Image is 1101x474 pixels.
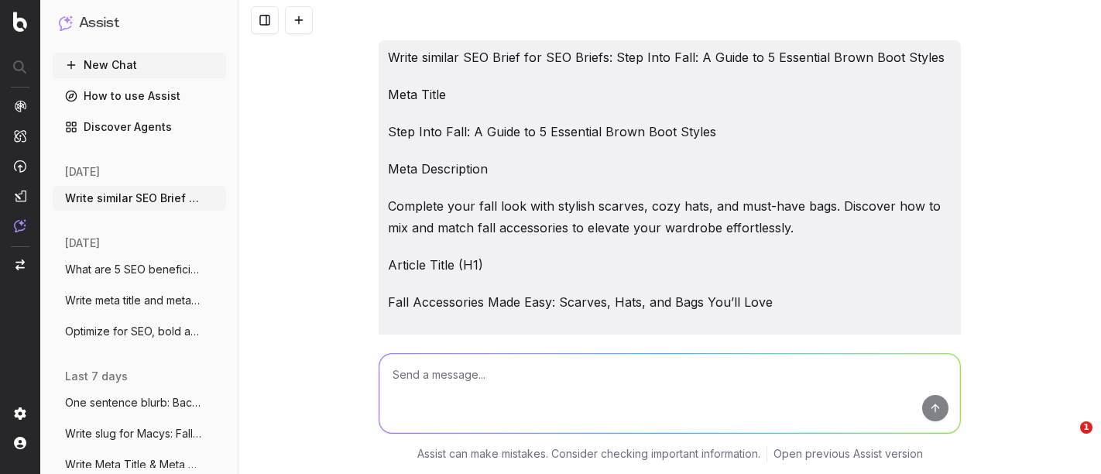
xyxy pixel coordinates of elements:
[53,319,226,344] button: Optimize for SEO, bold any changes made:
[1048,421,1086,459] iframe: Intercom live chat
[15,259,25,270] img: Switch project
[388,84,952,105] p: Meta Title
[65,324,201,339] span: Optimize for SEO, bold any changes made:
[13,12,27,32] img: Botify logo
[59,15,73,30] img: Assist
[65,191,201,206] span: Write similar SEO Brief for SEO Briefs:
[388,158,952,180] p: Meta Description
[65,293,201,308] span: Write meta title and meta descrion for K
[65,457,201,472] span: Write Meta Title & Meta Description for
[417,446,760,462] p: Assist can make mistakes. Consider checking important information.
[65,369,128,384] span: last 7 days
[1080,421,1092,434] span: 1
[79,12,119,34] h1: Assist
[65,395,201,410] span: One sentence blurb: Back-to-School Morni
[388,254,952,276] p: Article Title (H1)
[14,190,26,202] img: Studio
[388,328,952,350] p: Word Count
[53,186,226,211] button: Write similar SEO Brief for SEO Briefs:
[53,115,226,139] a: Discover Agents
[388,291,952,313] p: Fall Accessories Made Easy: Scarves, Hats, and Bags You’ll Love
[14,160,26,173] img: Activation
[65,164,100,180] span: [DATE]
[14,219,26,232] img: Assist
[65,262,201,277] span: What are 5 SEO beneficial blog post topi
[59,12,220,34] button: Assist
[14,437,26,449] img: My account
[388,46,952,68] p: Write similar SEO Brief for SEO Briefs: Step Into Fall: A Guide to 5 Essential Brown Boot Styles
[14,129,26,143] img: Intelligence
[53,257,226,282] button: What are 5 SEO beneficial blog post topi
[65,235,100,251] span: [DATE]
[65,426,201,441] span: Write slug for Macys: Fall Entryway Deco
[53,84,226,108] a: How to use Assist
[53,53,226,77] button: New Chat
[53,288,226,313] button: Write meta title and meta descrion for K
[53,421,226,446] button: Write slug for Macys: Fall Entryway Deco
[14,407,26,420] img: Setting
[53,390,226,415] button: One sentence blurb: Back-to-School Morni
[14,100,26,112] img: Analytics
[388,121,952,143] p: Step Into Fall: A Guide to 5 Essential Brown Boot Styles
[773,446,923,462] a: Open previous Assist version
[388,195,952,239] p: Complete your fall look with stylish scarves, cozy hats, and must-have bags. Discover how to mix ...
